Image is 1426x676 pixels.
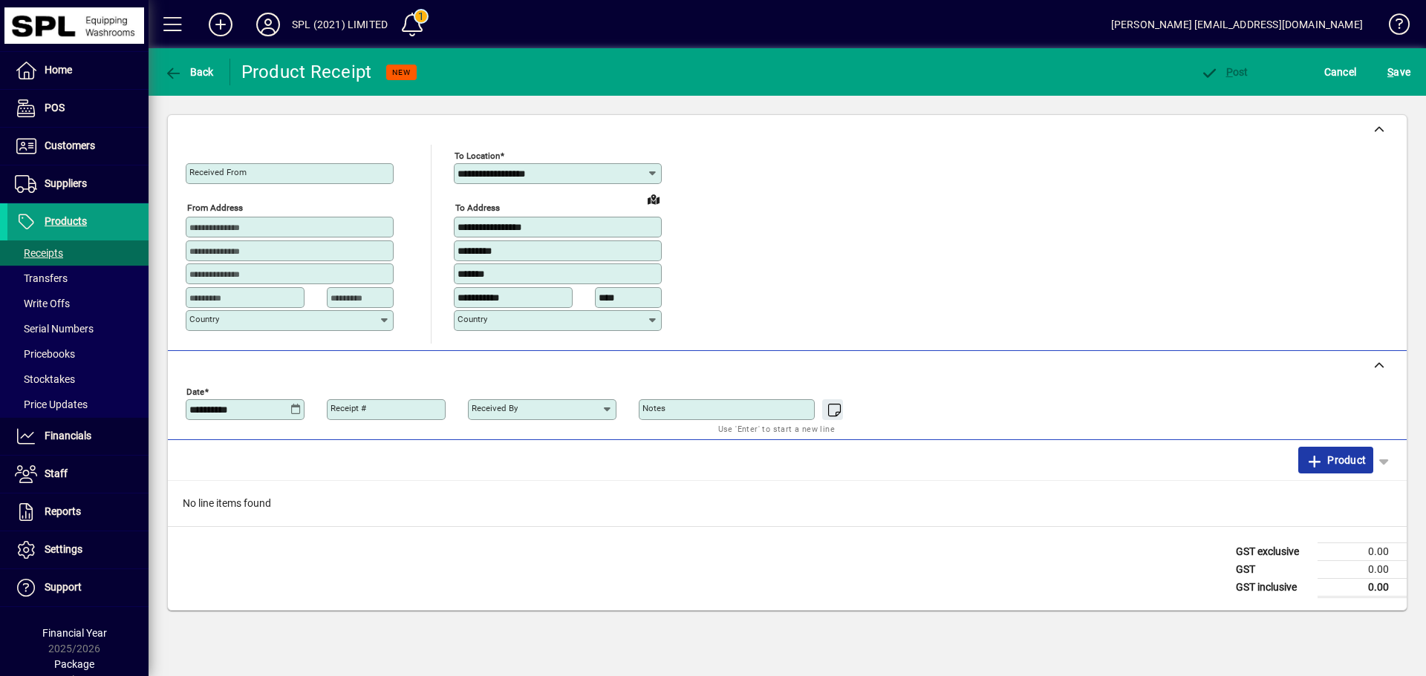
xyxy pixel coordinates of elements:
[7,392,149,417] a: Price Updates
[164,66,214,78] span: Back
[1384,59,1414,85] button: Save
[45,140,95,151] span: Customers
[168,481,1407,526] div: No line items found
[15,298,70,309] span: Write Offs
[7,367,149,392] a: Stocktakes
[1228,542,1318,560] td: GST exclusive
[7,128,149,165] a: Customers
[15,272,68,284] span: Transfers
[45,177,87,189] span: Suppliers
[1228,560,1318,578] td: GST
[45,102,65,114] span: POS
[642,403,665,413] mat-label: Notes
[45,64,72,76] span: Home
[241,60,372,84] div: Product Receipt
[1321,59,1361,85] button: Cancel
[7,52,149,89] a: Home
[1228,578,1318,597] td: GST inclusive
[7,456,149,493] a: Staff
[189,314,219,324] mat-label: Country
[45,581,82,593] span: Support
[1318,560,1407,578] td: 0.00
[45,505,81,517] span: Reports
[189,167,247,177] mat-label: Received From
[45,467,68,479] span: Staff
[15,348,75,360] span: Pricebooks
[7,418,149,455] a: Financials
[197,11,244,38] button: Add
[7,165,149,203] a: Suppliers
[7,240,149,266] a: Receipts
[149,59,230,85] app-page-header-button: Back
[15,373,75,385] span: Stocktakes
[244,11,292,38] button: Profile
[472,403,518,413] mat-label: Received by
[7,316,149,341] a: Serial Numbers
[1200,66,1248,78] span: ost
[1387,60,1410,84] span: ave
[186,386,204,396] mat-label: Date
[458,314,487,324] mat-label: Country
[331,403,366,413] mat-label: Receipt #
[1318,542,1407,560] td: 0.00
[7,493,149,531] a: Reports
[7,90,149,127] a: POS
[42,627,107,639] span: Financial Year
[1226,66,1233,78] span: P
[1306,448,1366,472] span: Product
[292,13,388,36] div: SPL (2021) LIMITED
[15,247,63,259] span: Receipts
[160,59,218,85] button: Back
[7,531,149,568] a: Settings
[1318,578,1407,597] td: 0.00
[1387,66,1393,78] span: S
[45,430,91,442] span: Financials
[15,398,88,410] span: Price Updates
[7,341,149,367] a: Pricebooks
[45,215,87,227] span: Products
[642,187,665,211] a: View on map
[7,291,149,316] a: Write Offs
[54,658,94,670] span: Package
[718,420,835,437] mat-hint: Use 'Enter' to start a new line
[1197,59,1252,85] button: Post
[1298,447,1373,473] button: Product
[7,266,149,291] a: Transfers
[455,151,500,161] mat-label: To location
[1111,13,1363,36] div: [PERSON_NAME] [EMAIL_ADDRESS][DOMAIN_NAME]
[45,543,82,555] span: Settings
[7,569,149,606] a: Support
[1378,3,1407,51] a: Knowledge Base
[392,68,411,77] span: NEW
[1324,60,1357,84] span: Cancel
[15,323,94,335] span: Serial Numbers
